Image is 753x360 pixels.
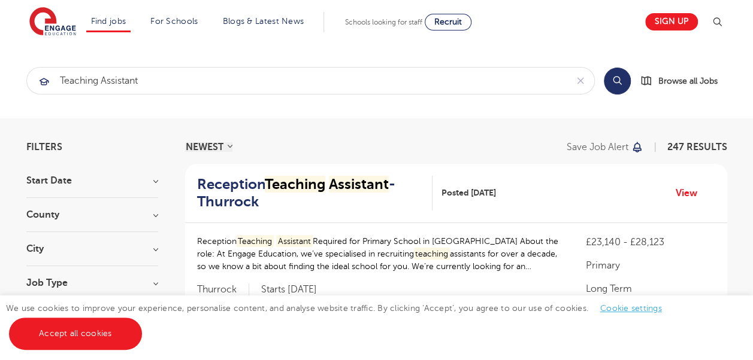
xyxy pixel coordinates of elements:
div: Submit [26,67,595,94]
button: Search [604,68,631,94]
p: Long Term [585,282,715,296]
mark: Teaching [237,235,274,248]
a: Browse all Jobs [640,74,727,88]
img: Engage Education [29,7,76,37]
a: Find jobs [91,17,126,26]
button: Clear [567,68,594,94]
span: Filters [26,142,62,152]
a: Blogs & Latest News [223,17,304,26]
mark: Assistant [329,176,389,193]
a: For Schools [150,17,198,26]
span: Schools looking for staff [345,18,422,26]
span: Browse all Jobs [658,74,718,88]
a: Sign up [645,13,698,30]
a: Accept all cookies [9,318,142,350]
h2: Reception - Thurrock [197,176,423,210]
span: We use cookies to improve your experience, personalise content, and analyse website traffic. By c... [6,304,674,338]
span: 247 RESULTS [667,142,727,152]
mark: Teaching [265,176,325,193]
h3: Job Type [26,278,158,288]
a: Cookie settings [600,304,662,313]
p: Reception Required for Primary School in [GEOGRAPHIC_DATA] About the role: At Engage Education, w... [197,235,562,273]
span: Recruit [434,17,462,26]
p: Save job alert [567,142,628,152]
mark: teaching [414,248,450,260]
a: View [676,185,706,201]
p: £23,140 - £28,123 [585,235,715,249]
button: Save job alert [567,142,644,152]
span: Thurrock [197,283,249,296]
mark: Assistant [276,235,313,248]
h3: Start Date [26,176,158,185]
p: Primary [585,258,715,273]
h3: County [26,210,158,219]
a: Recruit [425,14,471,30]
h3: City [26,244,158,254]
span: Posted [DATE] [441,187,496,199]
p: Starts [DATE] [261,283,317,296]
input: Submit [27,68,567,94]
a: ReceptionTeaching Assistant- Thurrock [197,176,433,210]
